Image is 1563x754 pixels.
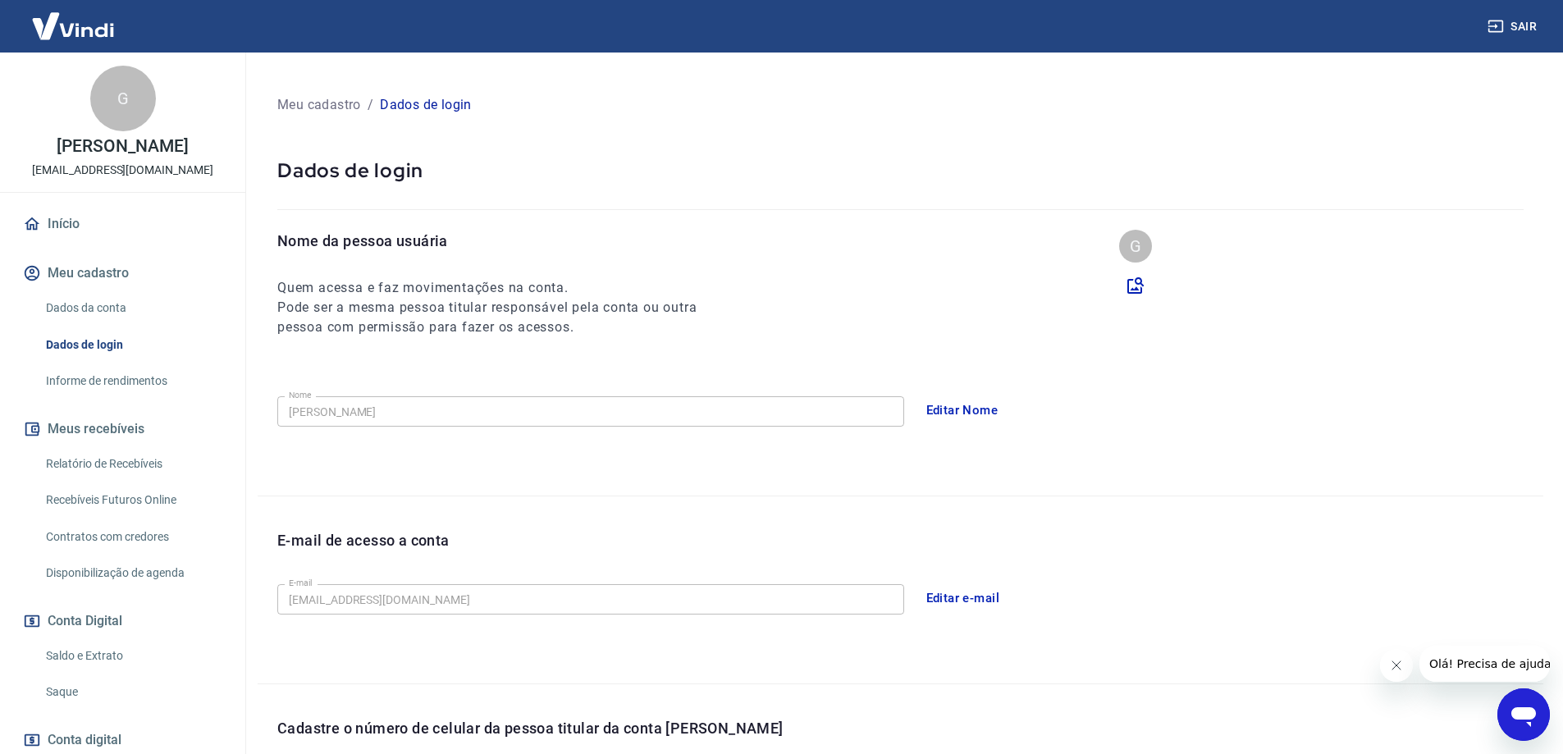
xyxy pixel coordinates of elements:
[20,603,226,639] button: Conta Digital
[90,66,156,131] div: G
[1119,230,1152,263] div: G
[917,393,1008,427] button: Editar Nome
[20,1,126,51] img: Vindi
[20,206,226,242] a: Início
[917,581,1009,615] button: Editar e-mail
[39,447,226,481] a: Relatório de Recebíveis
[380,95,472,115] p: Dados de login
[48,729,121,752] span: Conta digital
[1484,11,1543,42] button: Sair
[39,328,226,362] a: Dados de login
[39,675,226,709] a: Saque
[39,639,226,673] a: Saldo e Extrato
[277,717,1543,739] p: Cadastre o número de celular da pessoa titular da conta [PERSON_NAME]
[39,483,226,517] a: Recebíveis Futuros Online
[1497,688,1550,741] iframe: Botão para abrir a janela de mensagens
[39,364,226,398] a: Informe de rendimentos
[1419,646,1550,682] iframe: Mensagem da empresa
[277,158,1524,183] p: Dados de login
[10,11,138,25] span: Olá! Precisa de ajuda?
[368,95,373,115] p: /
[57,138,188,155] p: [PERSON_NAME]
[39,520,226,554] a: Contratos com credores
[277,230,727,252] p: Nome da pessoa usuária
[277,95,361,115] p: Meu cadastro
[1380,649,1413,682] iframe: Fechar mensagem
[277,278,727,298] h6: Quem acessa e faz movimentações na conta.
[289,577,312,589] label: E-mail
[277,298,727,337] h6: Pode ser a mesma pessoa titular responsável pela conta ou outra pessoa com permissão para fazer o...
[39,291,226,325] a: Dados da conta
[289,389,312,401] label: Nome
[277,529,450,551] p: E-mail de acesso a conta
[39,556,226,590] a: Disponibilização de agenda
[20,255,226,291] button: Meu cadastro
[20,411,226,447] button: Meus recebíveis
[32,162,213,179] p: [EMAIL_ADDRESS][DOMAIN_NAME]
